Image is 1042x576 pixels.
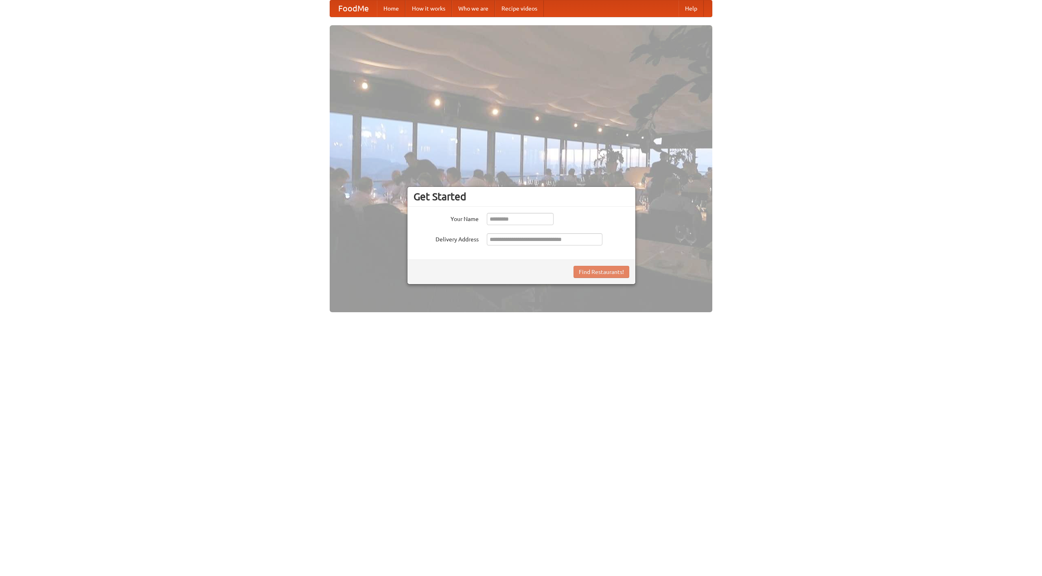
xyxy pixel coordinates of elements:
a: How it works [405,0,452,17]
a: FoodMe [330,0,377,17]
label: Your Name [414,213,479,223]
button: Find Restaurants! [574,266,629,278]
a: Help [679,0,704,17]
label: Delivery Address [414,233,479,243]
h3: Get Started [414,191,629,203]
a: Home [377,0,405,17]
a: Who we are [452,0,495,17]
a: Recipe videos [495,0,544,17]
